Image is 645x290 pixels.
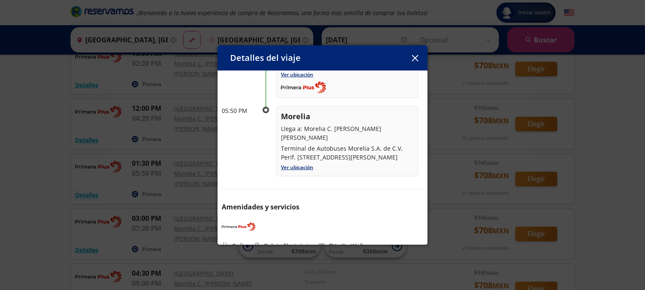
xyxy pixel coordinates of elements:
img: Completo_color__1_.png [281,81,326,93]
p: Detalles del viaje [230,52,301,64]
p: Amenidades y servicios [222,202,423,212]
p: 05:50 PM [222,106,255,115]
a: Ver ubicación [281,71,313,78]
img: PRIMERA PLUS [222,220,255,233]
p: Morelia [281,111,414,122]
p: Baños [232,241,249,250]
p: Terminal de Autobuses Morelia S.A. de C.V, Perif. [STREET_ADDRESS][PERSON_NAME] [281,144,414,162]
p: TV [329,241,336,250]
p: Wi-fi [351,241,363,250]
p: Llega a: Morelia C. [PERSON_NAME] [PERSON_NAME] [281,124,414,142]
a: Ver ubicación [281,164,313,171]
p: Boleto Electrónico [264,241,315,250]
